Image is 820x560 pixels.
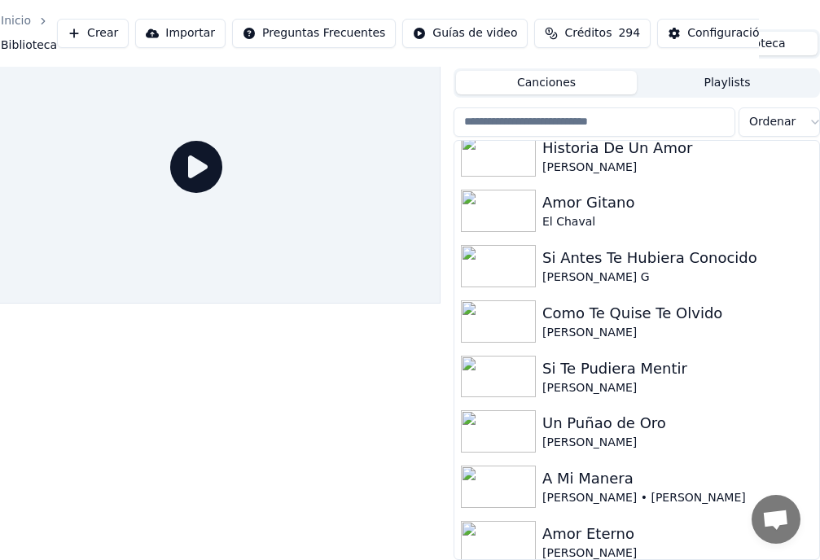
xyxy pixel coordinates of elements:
[752,495,800,544] div: Open chat
[542,160,813,176] div: [PERSON_NAME]
[637,71,818,94] button: Playlists
[564,25,612,42] span: Créditos
[749,114,796,130] span: Ordenar
[542,412,813,435] div: Un Puñao de Oro
[542,467,813,490] div: A Mi Manera
[542,380,813,396] div: [PERSON_NAME]
[1,13,57,54] nav: breadcrumb
[542,325,813,341] div: [PERSON_NAME]
[542,214,813,230] div: El Chaval
[402,19,528,48] button: Guías de video
[687,25,766,42] div: Configuración
[232,19,396,48] button: Preguntas Frecuentes
[542,247,813,269] div: Si Antes Te Hubiera Conocido
[1,37,57,54] span: Biblioteca
[542,357,813,380] div: Si Te Pudiera Mentir
[657,19,777,48] button: Configuración
[618,25,640,42] span: 294
[1,13,31,29] a: Inicio
[542,269,813,286] div: [PERSON_NAME] G
[542,191,813,214] div: Amor Gitano
[542,523,813,545] div: Amor Eterno
[57,19,129,48] button: Crear
[534,19,651,48] button: Créditos294
[542,435,813,451] div: [PERSON_NAME]
[542,137,813,160] div: Historia De Un Amor
[456,71,637,94] button: Canciones
[135,19,226,48] button: Importar
[542,490,813,506] div: [PERSON_NAME] • [PERSON_NAME]
[542,302,813,325] div: Como Te Quise Te Olvido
